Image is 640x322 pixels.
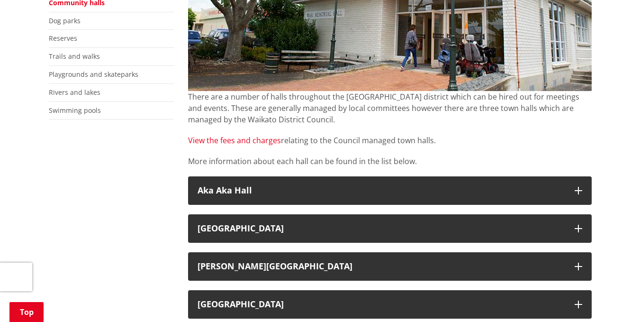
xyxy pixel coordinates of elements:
[49,52,100,61] a: Trails and walks
[198,186,565,195] h3: Aka Aka Hall
[49,34,77,43] a: Reserves
[188,252,592,281] button: [PERSON_NAME][GEOGRAPHIC_DATA]
[49,70,138,79] a: Playgrounds and skateparks
[49,88,100,97] a: Rivers and lakes
[188,156,592,167] p: More information about each hall can be found in the list below.
[188,135,281,146] a: View the fees and charges
[596,282,631,316] iframe: Messenger Launcher
[188,214,592,243] button: [GEOGRAPHIC_DATA]
[188,176,592,205] button: Aka Aka Hall
[188,91,592,125] p: There are a number of halls throughout the [GEOGRAPHIC_DATA] district which can be hired out for ...
[188,135,592,146] p: relating to the Council managed town halls.
[49,16,81,25] a: Dog parks
[49,106,101,115] a: Swimming pools
[188,290,592,319] button: [GEOGRAPHIC_DATA]
[9,302,44,322] a: Top
[198,300,565,309] h3: [GEOGRAPHIC_DATA]
[198,262,565,271] div: [PERSON_NAME][GEOGRAPHIC_DATA]
[198,224,565,233] h3: [GEOGRAPHIC_DATA]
